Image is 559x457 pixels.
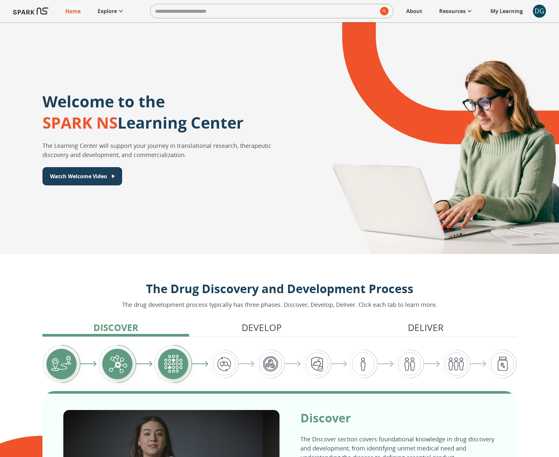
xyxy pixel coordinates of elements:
p: Home [65,7,81,15]
p: Discover [93,321,138,334]
button: search [377,4,389,18]
p: About [406,7,422,15]
img: Logo of SPARK at Stanford [13,3,48,19]
p: The Learning Center will support your journey in translational research, therapeutic discovery an... [42,141,272,159]
img: arrow-right [285,361,301,368]
a: About [403,4,425,18]
a: My Learning [487,4,526,18]
p: The drug development process typically has three phases. Discover, Develop, Deliver. Click each t... [122,300,437,309]
div: DG [533,5,546,18]
p: Develop [242,321,282,334]
img: arrow-right [238,361,255,368]
div: A montage of drug development icons and a SPARK NS logo design element [301,22,559,254]
p: My Learning [490,7,523,15]
a: Resources [436,4,477,18]
a: Home [62,4,84,18]
img: arrow-right [331,361,347,368]
p: Explore [98,7,117,15]
img: arrow-right [80,361,97,367]
img: arrow-right [424,361,440,368]
a: Explore [94,4,128,18]
p: Watch Welcome Video [50,172,107,180]
p: Welcome to the Learning Center [42,91,244,133]
button: Watch Welcome Video [42,167,122,185]
p: The Drug Discovery and Development Process [122,280,437,298]
img: arrow-right [470,361,487,368]
div: Graphic showing the progression through the Discover, Develop, and Deliver pipeline, highlighting... [42,345,517,383]
span: SPARK NS [42,112,118,133]
p: Deliver [408,321,443,334]
img: arrow-right [192,361,208,367]
p: Discover [300,410,496,426]
p: Resources [439,7,466,15]
img: arrow-right [136,361,152,367]
img: arrow-right [377,361,394,368]
button: account of current user [533,5,546,18]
